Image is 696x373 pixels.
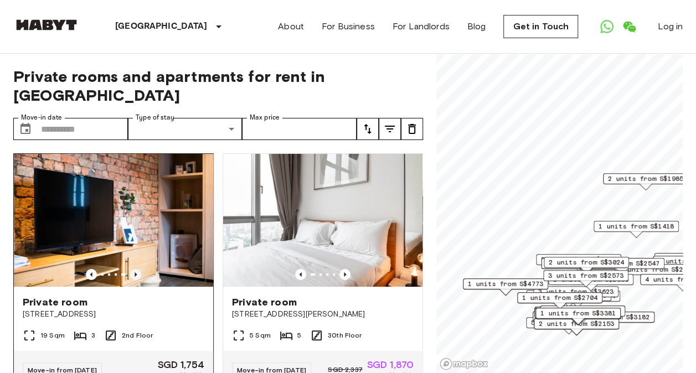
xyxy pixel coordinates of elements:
[534,308,620,325] div: Map marker
[548,271,623,281] span: 3 units from S$2573
[541,258,630,275] div: Map marker
[297,330,301,340] span: 5
[13,67,423,105] span: Private rooms and apartments for rent in [GEOGRAPHIC_DATA]
[23,309,204,320] span: [STREET_ADDRESS]
[115,20,208,33] p: [GEOGRAPHIC_DATA]
[339,269,350,280] button: Previous image
[534,318,619,335] div: Map marker
[278,20,304,33] a: About
[517,292,602,309] div: Map marker
[544,257,629,274] div: Map marker
[599,221,674,231] span: 1 units from S$1418
[468,279,543,289] span: 1 units from S$4773
[545,306,620,316] span: 1 units from S$4200
[540,308,616,318] span: 1 units from S$3381
[548,274,633,291] div: Map marker
[295,269,306,280] button: Previous image
[250,113,280,122] label: Max price
[533,286,618,303] div: Map marker
[367,360,414,370] span: SGD 1,870
[503,15,578,38] a: Get in Touch
[526,317,611,334] div: Map marker
[549,257,624,267] span: 2 units from S$3024
[535,308,621,325] div: Map marker
[658,20,683,33] a: Log in
[574,312,649,322] span: 1 units from S$3182
[569,312,654,329] div: Map marker
[122,330,153,340] span: 2nd Floor
[14,154,213,287] img: Marketing picture of unit SG-01-027-006-02
[13,19,80,30] img: Habyt
[533,311,618,328] div: Map marker
[463,278,548,296] div: Map marker
[357,118,379,140] button: tune
[40,330,65,340] span: 19 Sqm
[543,270,628,287] div: Map marker
[536,254,621,271] div: Map marker
[594,221,679,238] div: Map marker
[21,113,62,122] label: Move-in date
[579,258,664,275] div: Map marker
[596,15,618,38] a: Open WhatsApp
[584,258,659,268] span: 1 units from S$2547
[86,269,97,280] button: Previous image
[223,154,422,287] img: Marketing picture of unit SG-01-113-001-05
[91,330,95,340] span: 3
[618,15,640,38] a: Open WeChat
[232,296,297,309] span: Private room
[540,305,625,323] div: Map marker
[522,293,597,303] span: 1 units from S$2704
[535,291,620,308] div: Map marker
[130,269,141,280] button: Previous image
[603,173,688,190] div: Map marker
[608,174,683,184] span: 2 units from S$1985
[541,255,616,265] span: 3 units from S$1985
[136,113,174,122] label: Type of stay
[379,118,401,140] button: tune
[322,20,375,33] a: For Business
[401,118,423,140] button: tune
[158,360,204,370] span: SGD 1,754
[328,330,362,340] span: 30th Floor
[393,20,450,33] a: For Landlords
[467,20,486,33] a: Blog
[23,296,87,309] span: Private room
[531,318,606,328] span: 5 units from S$1680
[538,287,613,297] span: 3 units from S$3623
[232,309,414,320] span: [STREET_ADDRESS][PERSON_NAME]
[250,330,271,340] span: 5 Sqm
[440,358,488,370] a: Mapbox logo
[14,118,37,140] button: Choose date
